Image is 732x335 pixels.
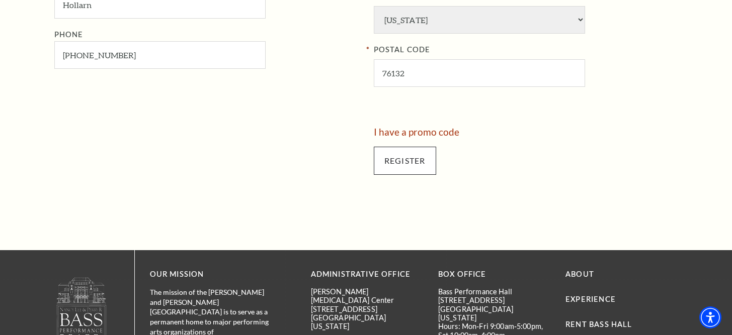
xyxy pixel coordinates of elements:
[374,44,678,56] label: POSTAL CODE
[311,305,423,313] p: [STREET_ADDRESS]
[438,287,550,296] p: Bass Performance Hall
[374,147,436,175] input: Submit button
[438,296,550,304] p: [STREET_ADDRESS]
[374,126,459,138] a: I have a promo code
[565,320,632,328] a: Rent Bass Hall
[374,59,585,87] input: POSTAL CODE
[54,30,84,39] label: Phone
[311,268,423,281] p: Administrative Office
[438,305,550,322] p: [GEOGRAPHIC_DATA][US_STATE]
[699,306,721,328] div: Accessibility Menu
[565,295,616,303] a: Experience
[311,287,423,305] p: [PERSON_NAME][MEDICAL_DATA] Center
[565,270,594,278] a: About
[438,268,550,281] p: BOX OFFICE
[311,313,423,331] p: [GEOGRAPHIC_DATA][US_STATE]
[150,268,276,281] p: OUR MISSION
